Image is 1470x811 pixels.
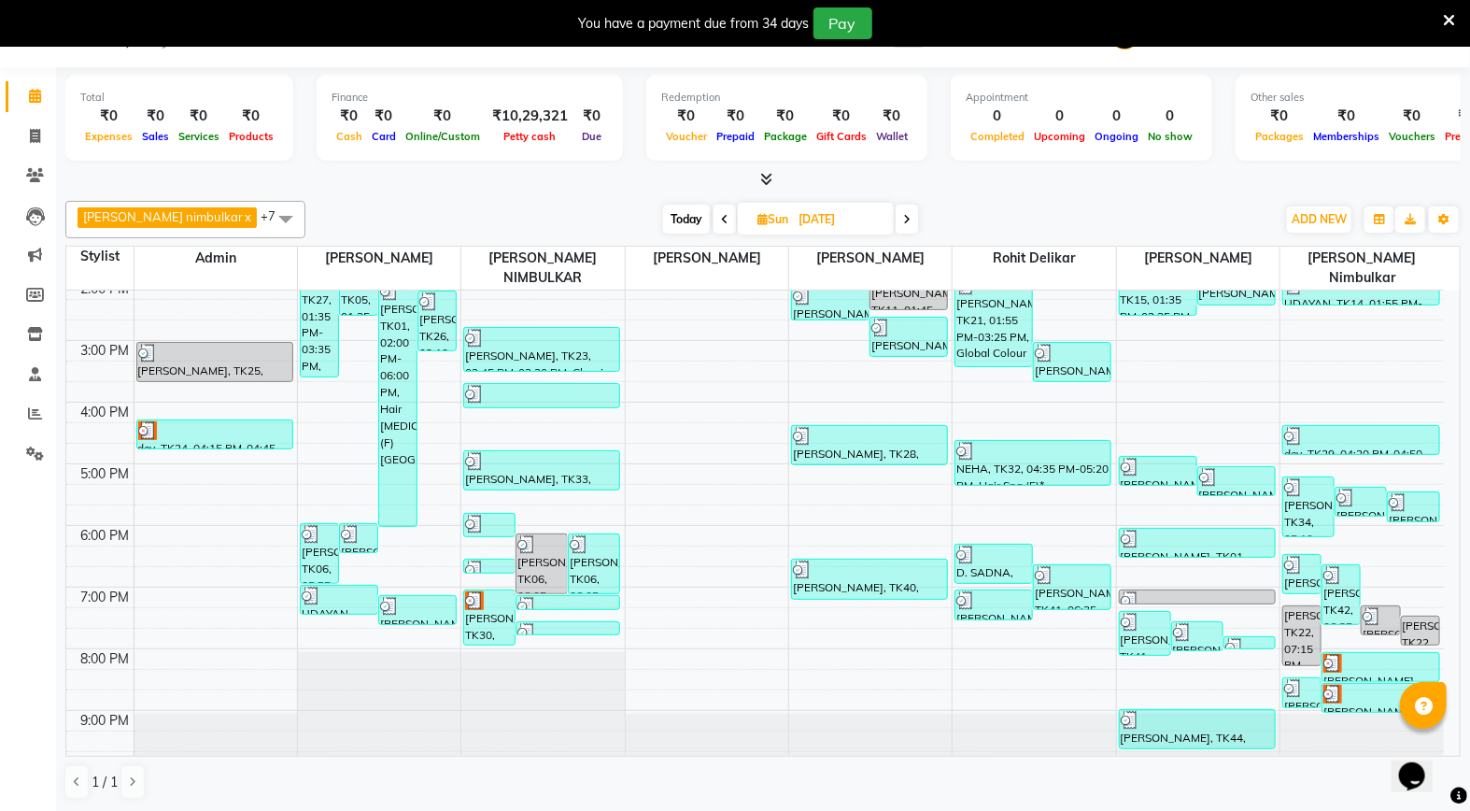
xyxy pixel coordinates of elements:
span: Services [174,130,224,143]
div: [PERSON_NAME], TK25, 03:40 PM-04:05 PM, Eyebrows (F),Upper Lips [464,384,619,407]
div: ₹0 [1308,106,1384,127]
div: D. SADNA, TK38, 06:15 PM-06:55 PM, Colour Touch-Up (F) [955,545,1032,583]
div: UDAYAN, TK13, 06:55 PM-07:25 PM, [PERSON_NAME] Trim/Shave [301,586,377,614]
div: [PERSON_NAME], TK06, 06:05 PM-07:05 PM, Skinora Hydra Treatment (Butter&Coconut Milk) [516,534,567,593]
div: ₹10,29,321 [485,106,575,127]
button: Pay [813,7,872,39]
div: [PERSON_NAME], TK36, 07:00 PM-07:15 PM, Eyebrows (F) [1120,590,1275,604]
div: dev, TK24, 04:15 PM-04:45 PM, Haircut (M) [137,420,292,448]
div: [PERSON_NAME], TK01, 06:00 PM-06:30 PM, Haircut (M) [1120,529,1275,557]
div: 0 [1143,106,1197,127]
div: [PERSON_NAME], TK41, 07:20 PM-08:05 PM, Keratin Spa (F)* [1120,612,1170,655]
div: [PERSON_NAME], TK30, 07:00 PM-07:55 PM, Eyebrows (F) [464,590,515,645]
span: Packages [1251,130,1308,143]
div: [PERSON_NAME], TK44, 08:55 PM-09:35 PM, Haircut (F) [1120,710,1275,748]
span: Wallet [871,130,912,143]
div: ₹0 [661,106,712,127]
div: [PERSON_NAME], TK37, 05:55 PM-06:25 PM, Haircut (M) [340,524,377,552]
span: Products [224,130,278,143]
div: [PERSON_NAME], TK26, 02:10 PM-03:10 PM, Global Colour (M) [418,292,456,350]
div: 7:00 PM [78,588,134,607]
span: Gift Cards [812,130,871,143]
span: Online/Custom [401,130,485,143]
span: Memberships [1308,130,1384,143]
div: ₹0 [712,106,759,127]
div: ₹0 [812,106,871,127]
div: [PERSON_NAME], TK21, 01:55 PM-03:25 PM, Global Colour (M) ,Haircut (M) [955,276,1032,366]
div: Finance [332,90,608,106]
div: [PERSON_NAME], TK25, 03:00 PM-03:40 PM, Haircut (F) [1034,343,1110,381]
span: Petty cash [500,130,561,143]
div: [PERSON_NAME], TK39, 07:05 PM-07:20 PM, Eyebrows (F) [516,596,619,609]
div: [PERSON_NAME], TK39, 06:25 PM-07:05 PM, Haircut (F) [1283,555,1321,593]
div: ₹0 [224,106,278,127]
span: [PERSON_NAME] [626,247,788,270]
div: [PERSON_NAME], TK25, 03:00 PM-03:40 PM, Haircut (F) [137,343,292,381]
div: [PERSON_NAME], TK36, 07:30 PM-07:45 PM, Eyebrows (F) [516,622,619,634]
div: 9:00 PM [78,711,134,731]
div: [PERSON_NAME], TK06, 05:55 PM-06:55 PM, Haircut (M),[PERSON_NAME] Trim/Shave [301,524,338,583]
div: ₹0 [80,106,137,127]
span: Expenses [80,130,137,143]
div: 6:00 PM [78,526,134,546]
div: ₹0 [759,106,812,127]
span: No show [1143,130,1197,143]
div: dev, TK29, 04:20 PM-04:50 PM, Haircut (M) [1283,426,1439,454]
div: [PERSON_NAME], TK36, 07:45 PM-07:55 PM, [GEOGRAPHIC_DATA] [1224,637,1275,648]
div: [PERSON_NAME], TK33, 05:25 PM-05:55 PM, Haircut (M) [1388,492,1438,521]
div: [PERSON_NAME], TK15, 02:35 PM-03:15 PM, Haircut (F) [870,318,947,356]
div: Total [80,90,278,106]
div: ₹0 [871,106,912,127]
div: 4:00 PM [78,403,134,422]
div: [PERSON_NAME], TK34, 05:20 PM-05:50 PM, Haircut (M) [1336,488,1386,516]
iframe: chat widget [1392,736,1451,792]
div: [PERSON_NAME], TK45, 08:30 PM-09:00 PM, Haircut (M) [1322,684,1438,712]
div: [PERSON_NAME], TK44, 08:25 PM-08:55 PM, [PERSON_NAME] Trim/Shave [1283,678,1321,707]
div: [PERSON_NAME], TK34, 05:10 PM-06:10 PM, Global Colour (M) [1283,477,1334,536]
div: 0 [1090,106,1143,127]
div: [PERSON_NAME], TK22, 07:15 PM-08:15 PM, Haircut (M),Hair Spa (M) (₹1000) [1283,606,1321,665]
span: ADD NEW [1292,212,1347,226]
div: ₹0 [575,106,608,127]
div: [PERSON_NAME], TK45, 08:00 PM-08:30 PM, [PERSON_NAME] Trim/Shave [1322,653,1438,681]
span: [PERSON_NAME] nimbulkar [83,209,243,224]
div: You have a payment due from 34 days [579,14,810,34]
div: 8:00 PM [78,649,134,669]
div: [PERSON_NAME], TK06, 06:05 PM-07:05 PM, Skinora Radiance Treatment ( Kakadu& Lakadong) [569,534,619,593]
span: Package [759,130,812,143]
span: Due [577,130,606,143]
span: Vouchers [1384,130,1440,143]
div: [GEOGRAPHIC_DATA], TK35, 05:45 PM-06:10 PM, Eyebrows (F),Eyebrows (F),Upper Lips [464,514,515,536]
span: Rohit delikar [953,247,1115,270]
div: [PERSON_NAME], TK41, 06:35 PM-07:20 PM, Keratin Spa (F)* [1034,565,1110,609]
div: ₹0 [332,106,367,127]
span: +7 [261,208,290,223]
div: [PERSON_NAME], TK11, 02:05 PM-02:40 PM, Full Arms [GEOGRAPHIC_DATA],Under Arms [GEOGRAPHIC_DATA] [792,286,869,320]
div: [PERSON_NAME], TK36, 07:00 PM-07:30 PM, Haircut (M) [955,590,1032,619]
span: Ongoing [1090,130,1143,143]
div: 3:00 PM [78,341,134,361]
div: [PERSON_NAME], TK43, 07:30 PM-08:00 PM, Haircut (M) [1172,622,1223,650]
div: ₹0 [174,106,224,127]
div: [PERSON_NAME], TK31, 05:00 PM-05:30 PM, Haircut (M) [1198,467,1275,495]
span: Sun [753,212,793,226]
div: [PERSON_NAME], TK33, 04:45 PM-05:25 PM, Haircut (F) [464,451,619,490]
div: Redemption [661,90,912,106]
div: ₹0 [1384,106,1440,127]
span: Upcoming [1029,130,1090,143]
div: [PERSON_NAME], TK40, 06:30 PM-07:10 PM, Haircut (F) [792,560,947,599]
button: ADD NEW [1287,206,1351,233]
input: 2025-08-31 [793,206,886,234]
div: [PERSON_NAME], TK01, 06:30 PM-06:45 PM, Eyebrows (M) [464,560,515,573]
div: 0 [1029,106,1090,127]
span: Voucher [661,130,712,143]
span: 1 / 1 [92,773,118,792]
div: [PERSON_NAME], TK36, 07:15 PM-07:45 PM, Haircut (M) [1362,606,1399,634]
div: ₹0 [367,106,401,127]
div: [PERSON_NAME], TK22, 07:25 PM-07:55 PM, [PERSON_NAME] Trim/Shave [1402,617,1439,645]
span: [PERSON_NAME] NIMBULKAR [461,247,624,290]
div: Appointment [966,90,1197,106]
span: [PERSON_NAME] [1117,247,1279,270]
div: [PERSON_NAME], TK23, 02:45 PM-03:30 PM, Classic Pedicure(M) [464,328,619,371]
span: [PERSON_NAME] [789,247,952,270]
